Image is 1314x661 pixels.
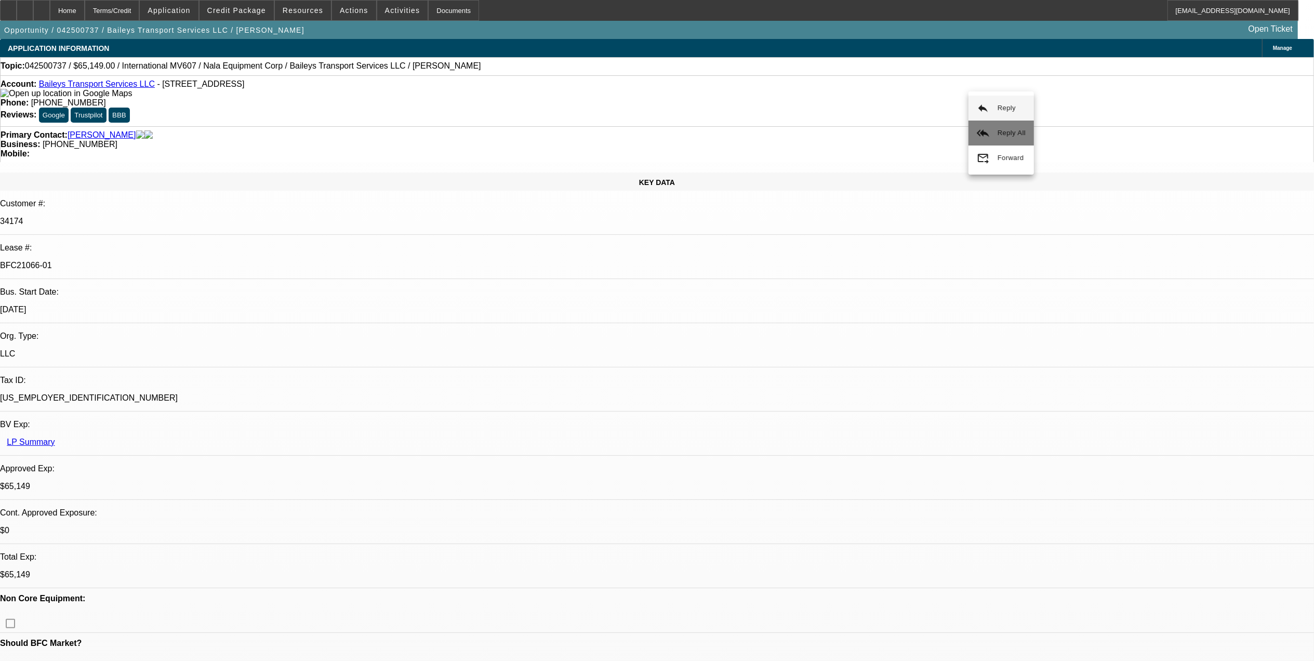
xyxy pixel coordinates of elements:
a: [PERSON_NAME] [68,130,136,140]
strong: Business: [1,140,40,149]
span: - [STREET_ADDRESS] [157,80,244,88]
span: Application [148,6,190,15]
mat-icon: reply [977,102,989,114]
button: BBB [109,108,130,123]
strong: Account: [1,80,36,88]
strong: Mobile: [1,149,30,158]
span: Manage [1273,45,1292,51]
span: Activities [385,6,420,15]
a: LP Summary [7,438,55,446]
img: facebook-icon.png [136,130,144,140]
strong: Topic: [1,61,25,71]
span: Actions [340,6,368,15]
strong: Primary Contact: [1,130,68,140]
span: 042500737 / $65,149.00 / International MV607 / Nala Equipment Corp / Baileys Transport Services L... [25,61,481,71]
button: Application [140,1,198,20]
span: APPLICATION INFORMATION [8,44,109,52]
span: Credit Package [207,6,266,15]
span: KEY DATA [639,178,675,187]
a: Open Ticket [1244,20,1297,38]
mat-icon: reply_all [977,127,989,139]
button: Activities [377,1,428,20]
span: Opportunity / 042500737 / Baileys Transport Services LLC / [PERSON_NAME] [4,26,304,34]
a: Baileys Transport Services LLC [39,80,155,88]
button: Credit Package [200,1,274,20]
img: linkedin-icon.png [144,130,153,140]
strong: Phone: [1,98,29,107]
mat-icon: forward_to_inbox [977,152,989,164]
button: Google [39,108,69,123]
button: Trustpilot [71,108,106,123]
button: Actions [332,1,376,20]
button: Resources [275,1,331,20]
span: Forward [998,154,1024,162]
span: Resources [283,6,323,15]
span: Reply All [998,129,1026,137]
a: View Google Maps [1,89,132,98]
img: Open up location in Google Maps [1,89,132,98]
strong: Reviews: [1,110,36,119]
span: [PHONE_NUMBER] [31,98,106,107]
span: Reply [998,104,1016,112]
span: [PHONE_NUMBER] [43,140,117,149]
